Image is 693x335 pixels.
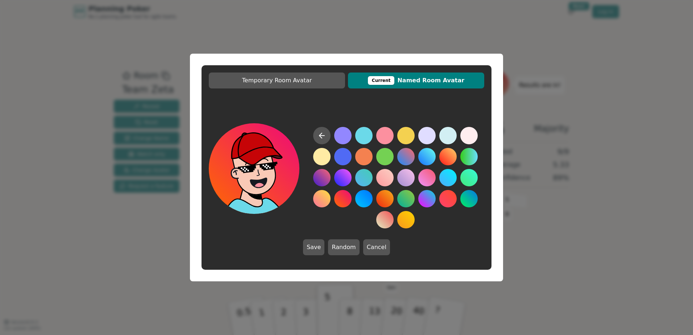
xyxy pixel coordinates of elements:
button: Random [328,239,359,255]
div: This avatar will be displayed in dedicated rooms [368,76,395,85]
button: Cancel [363,239,390,255]
span: Named Room Avatar [352,76,481,85]
button: Temporary Room Avatar [209,73,345,88]
button: CurrentNamed Room Avatar [348,73,484,88]
button: Save [303,239,324,255]
span: Temporary Room Avatar [212,76,341,85]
